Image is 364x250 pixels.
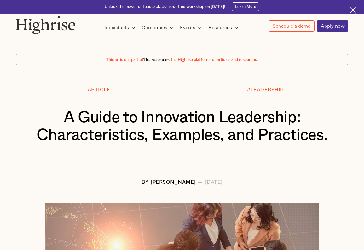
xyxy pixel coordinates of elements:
div: #LEADERSHIP [247,87,284,93]
a: Schedule a demo [269,20,314,32]
span: This article is part of [106,58,143,61]
a: Apply now [317,20,348,32]
div: Individuals [104,24,137,32]
div: Companies [142,24,176,32]
div: Unlock the power of feedback. Join our free workshop on [DATE]! [105,4,225,9]
div: Resources [208,24,232,32]
div: Resources [208,24,240,32]
div: Events [180,24,195,32]
div: [PERSON_NAME] [151,180,196,185]
div: [DATE] [205,180,222,185]
div: Companies [142,24,167,32]
div: — [198,180,203,185]
div: Article [88,87,110,93]
img: Highrise logo [16,16,76,34]
span: The Ascender [143,56,169,61]
img: Cross icon [350,7,356,13]
div: BY [142,180,148,185]
span: , the Highrise platform for articles and resources. [169,58,258,61]
div: Events [180,24,204,32]
h1: A Guide to Innovation Leadership: Characteristics, Examples, and Practices. [30,109,334,144]
a: Learn More [232,2,259,11]
div: Individuals [104,24,129,32]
